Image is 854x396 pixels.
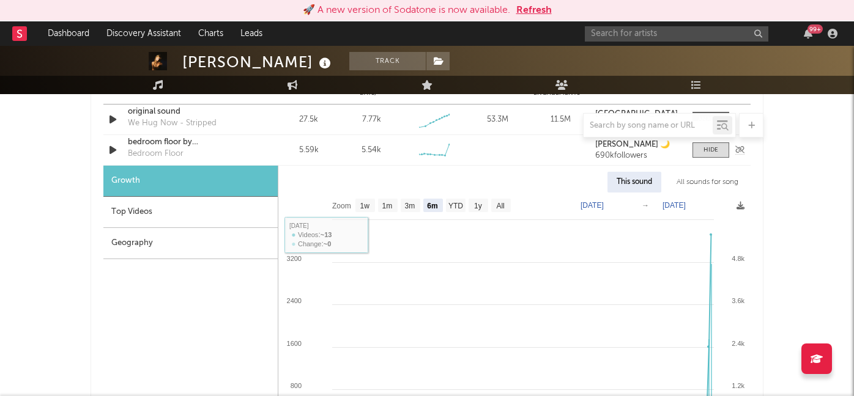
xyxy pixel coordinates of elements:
div: 🚀 A new version of Sodatone is now available. [303,3,510,18]
text: 6m [427,202,437,210]
a: Discovery Assistant [98,21,190,46]
strong: [PERSON_NAME] 🌙 [595,141,670,148]
text: 800 [291,382,302,389]
text: [DATE] [663,201,686,210]
text: 4.8k [732,255,744,262]
text: 2.4k [732,340,744,347]
strong: [GEOGRAPHIC_DATA] [595,110,678,118]
button: 99+ [804,29,812,38]
div: Growth [103,166,278,197]
div: 5.59k [280,144,337,156]
div: Geography [103,228,278,259]
text: 2400 [287,297,302,304]
text: [DATE] [581,201,604,210]
input: Search by song name or URL [584,121,713,131]
div: 690k followers [595,152,680,160]
div: 99 + [808,24,823,34]
div: This sound [607,172,661,193]
a: Charts [190,21,232,46]
text: Zoom [332,202,351,210]
text: 1y [474,202,482,210]
button: Refresh [516,3,552,18]
text: 1600 [287,340,302,347]
a: bedroom floor by [PERSON_NAME] [128,136,256,148]
a: Dashboard [39,21,98,46]
button: Track [349,52,426,70]
div: All sounds for song [667,172,748,193]
text: 1m [382,202,393,210]
a: [PERSON_NAME] 🌙 [595,141,680,149]
a: Leads [232,21,271,46]
div: 5.54k [362,144,381,156]
input: Search for artists [585,26,768,42]
div: [PERSON_NAME] [182,52,334,72]
text: All [496,202,504,210]
a: original sound [128,106,256,118]
text: → [642,201,649,210]
text: 3.6k [732,297,744,304]
a: [GEOGRAPHIC_DATA] [595,110,680,119]
text: YTD [448,202,463,210]
text: 1w [360,202,370,210]
div: Bedroom Floor [128,148,184,160]
text: 3200 [287,255,302,262]
text: 1.2k [732,382,744,389]
div: Top Videos [103,197,278,228]
text: 3m [405,202,415,210]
